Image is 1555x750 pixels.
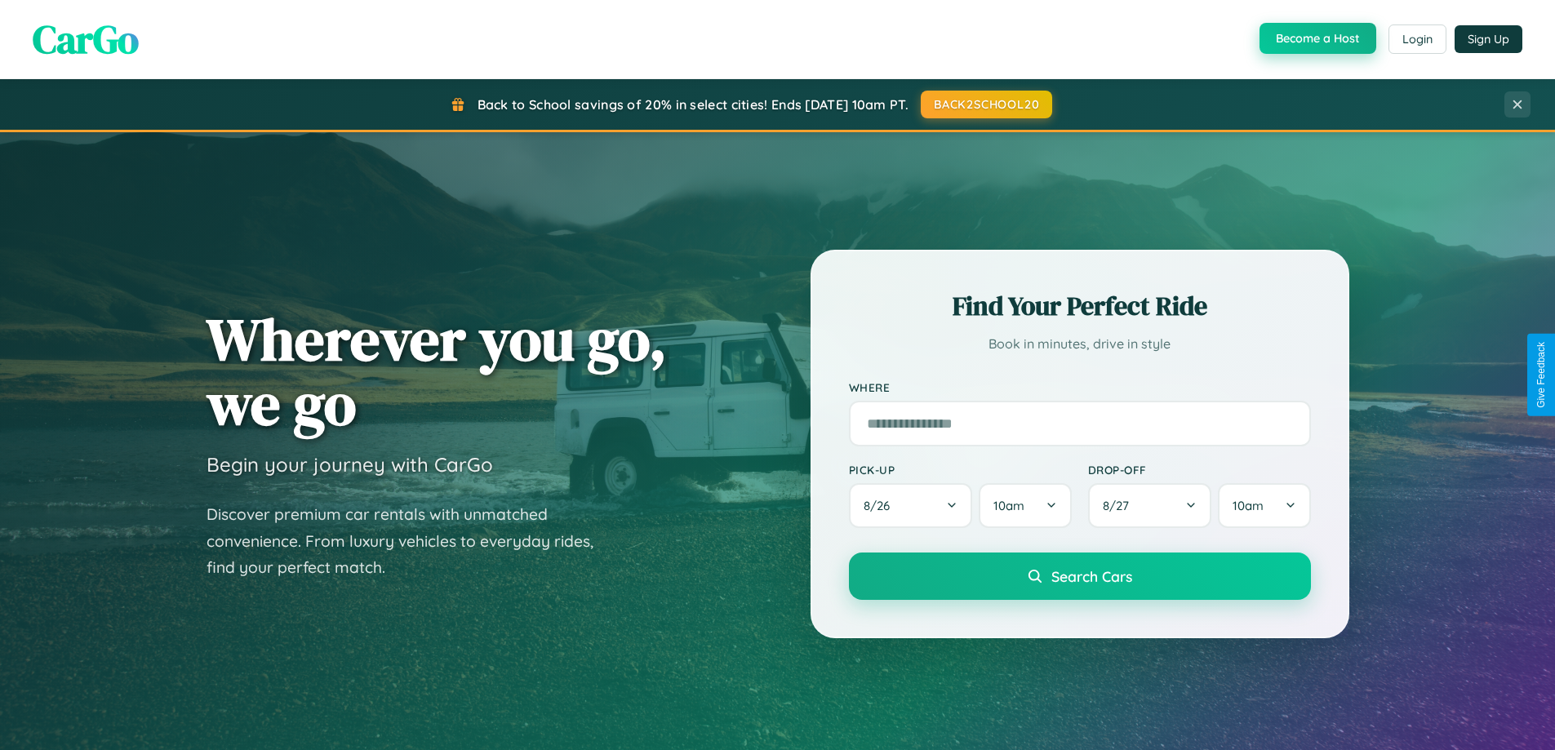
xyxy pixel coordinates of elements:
label: Drop-off [1088,463,1311,477]
span: 8 / 27 [1103,498,1137,513]
span: CarGo [33,12,139,66]
button: Search Cars [849,553,1311,600]
div: Give Feedback [1535,342,1547,408]
span: 8 / 26 [864,498,898,513]
button: BACK2SCHOOL20 [921,91,1052,118]
p: Discover premium car rentals with unmatched convenience. From luxury vehicles to everyday rides, ... [207,501,615,581]
h2: Find Your Perfect Ride [849,288,1311,324]
button: Login [1388,24,1446,54]
span: Search Cars [1051,567,1132,585]
span: 10am [1233,498,1264,513]
span: Back to School savings of 20% in select cities! Ends [DATE] 10am PT. [478,96,909,113]
button: 10am [1218,483,1310,528]
h1: Wherever you go, we go [207,307,667,436]
button: 10am [979,483,1071,528]
p: Book in minutes, drive in style [849,332,1311,356]
button: Become a Host [1260,23,1376,54]
h3: Begin your journey with CarGo [207,452,493,477]
label: Pick-up [849,463,1072,477]
label: Where [849,380,1311,394]
button: Sign Up [1455,25,1522,53]
span: 10am [993,498,1024,513]
button: 8/27 [1088,483,1212,528]
button: 8/26 [849,483,973,528]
